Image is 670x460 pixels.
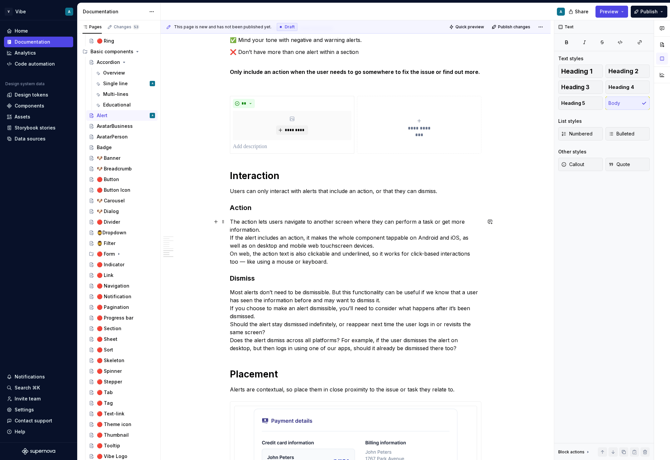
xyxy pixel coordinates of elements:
[15,135,46,142] div: Data sources
[4,133,73,144] a: Data sources
[133,24,139,30] span: 53
[86,163,158,174] a: 🐶 Breadcrumb
[86,366,158,376] a: 🔴 Spinner
[97,453,127,460] div: 🔴 Vibe Logo
[558,158,603,171] button: Callout
[97,133,128,140] div: AvatarPerson
[103,102,131,108] div: Educational
[97,410,124,417] div: 🔴 Text-link
[558,65,603,78] button: Heading 1
[86,206,158,217] a: 🐶 Dialog
[97,442,120,449] div: 🔴 Tooltip
[230,187,481,195] p: Users can only interact with alerts that include an action, or that they can dismiss.
[22,448,55,455] svg: Supernova Logo
[230,170,481,182] h1: Interaction
[455,24,484,30] span: Quick preview
[605,158,650,171] button: Quote
[605,81,650,94] button: Heading 4
[86,142,158,153] a: Badge
[4,59,73,69] a: Code automation
[498,24,530,30] span: Publish changes
[103,91,128,98] div: Multi-lines
[97,325,121,332] div: 🔴 Section
[86,345,158,355] a: 🔴 Sort
[565,6,593,18] button: Share
[97,197,125,204] div: 🐶 Carousel
[561,84,589,91] span: Heading 3
[558,118,582,124] div: List styles
[86,387,158,398] a: 🔴 Tab
[4,382,73,393] button: Search ⌘K
[561,100,585,107] span: Heading 5
[97,357,124,364] div: 🔴 Skeleton
[97,240,115,247] div: 🧔‍♂️ Filter
[152,80,153,87] div: A
[558,127,603,140] button: Numbered
[605,127,650,140] button: Bulleted
[4,112,73,122] a: Assets
[608,130,634,137] span: Bulleted
[86,430,158,440] a: 🔴 Thumbnail
[15,406,34,413] div: Settings
[86,153,158,163] a: 🐶 Banner
[97,219,120,225] div: 🔴 Divider
[86,376,158,387] a: 🔴 Stepper
[86,323,158,334] a: 🔴 Section
[86,302,158,313] a: 🔴 Pagination
[86,355,158,366] a: 🔴 Skeleton
[97,229,126,236] div: 🧔‍♂️Dropdown
[103,80,128,87] div: Single line
[15,92,48,98] div: Design tokens
[561,130,592,137] span: Numbered
[97,283,129,289] div: 🔴 Navigation
[86,419,158,430] a: 🔴 Theme icon
[230,203,481,212] h3: Action
[15,395,41,402] div: Invite team
[97,208,119,215] div: 🐶 Dialog
[608,161,630,168] span: Quote
[230,274,481,283] h3: Dismiss
[4,371,73,382] button: Notifications
[97,38,114,44] div: 🔴 Ring
[97,144,112,151] div: Badge
[575,8,588,15] span: Share
[86,334,158,345] a: 🔴 Sheet
[97,293,131,300] div: 🔴 Notification
[558,447,590,457] div: Block actions
[1,4,76,19] button: VVibeA
[114,24,139,30] div: Changes
[86,195,158,206] a: 🐶 Carousel
[97,315,133,321] div: 🔴 Progress bar
[86,270,158,281] a: 🔴 Link
[561,68,592,75] span: Heading 1
[15,50,36,56] div: Analytics
[97,176,119,183] div: 🔴 Button
[595,6,628,18] button: Preview
[86,185,158,195] a: 🔴 Button Icon
[4,90,73,100] a: Design tokens
[152,112,153,119] div: A
[560,9,562,14] div: A
[97,346,113,353] div: 🔴 Sort
[230,218,481,266] p: The action lets users navigate to another screen where they can perform a task or get more inform...
[15,28,28,34] div: Home
[4,122,73,133] a: Storybook stories
[447,22,487,32] button: Quick preview
[4,404,73,415] a: Settings
[86,174,158,185] a: 🔴 Button
[92,89,158,100] a: Multi-lines
[92,68,158,78] a: Overview
[97,123,133,129] div: AvatarBusiness
[97,304,129,311] div: 🔴 Pagination
[103,70,125,76] div: Overview
[174,24,271,30] span: This page is new and has not been published yet.
[97,336,117,343] div: 🔴 Sheet
[83,8,146,15] div: Documentation
[86,238,158,249] a: 🧔‍♂️ Filter
[15,61,55,67] div: Code automation
[97,400,113,406] div: 🔴 Tag
[230,36,481,44] p: ✅ Mind your tone with negative and warning alerts.
[86,398,158,408] a: 🔴 Tag
[92,78,158,89] a: Single lineA
[230,69,480,75] strong: Only include an action when the user needs to go somewhere to fix the issue or find out more.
